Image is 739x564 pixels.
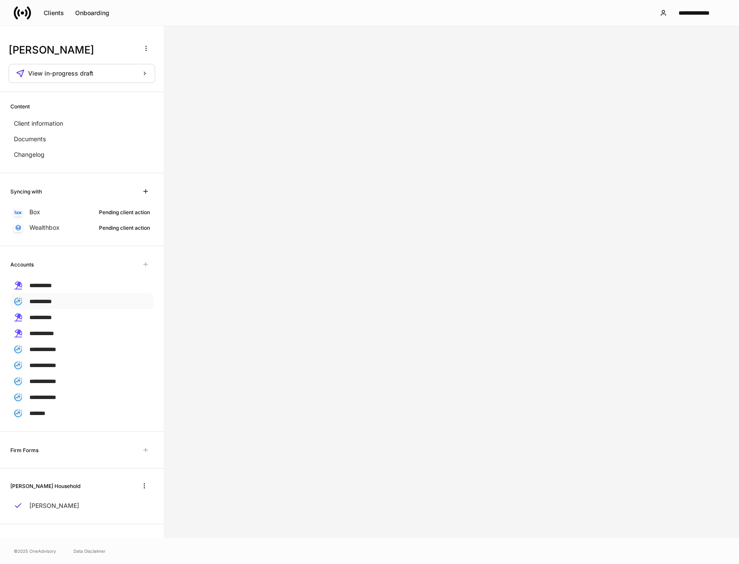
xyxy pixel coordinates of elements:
p: [PERSON_NAME] [29,501,79,510]
span: © 2025 OneAdvisory [14,548,56,554]
a: Client information [10,116,153,131]
span: View in-progress draft [28,70,93,76]
p: Wealthbox [29,223,60,232]
h3: [PERSON_NAME] [9,43,134,57]
a: Documents [10,131,153,147]
h6: Firm Forms [10,446,38,454]
button: View in-progress draft [9,64,155,83]
p: Changelog [14,150,45,159]
h6: [PERSON_NAME] Household [10,482,80,490]
img: oYqM9ojoZLfzCHUefNbBcWHcyDPbQKagtYciMC8pFl3iZXy3dU33Uwy+706y+0q2uJ1ghNQf2OIHrSh50tUd9HaB5oMc62p0G... [15,210,22,214]
a: WealthboxPending client action [10,220,153,235]
div: Pending client action [99,208,150,216]
div: Clients [44,10,64,16]
p: Box [29,208,40,216]
button: Onboarding [70,6,115,20]
h6: Accounts [10,260,34,269]
span: Unavailable with outstanding requests for information [138,442,153,458]
h6: Syncing with [10,187,42,196]
a: Changelog [10,147,153,162]
div: Onboarding [75,10,109,16]
a: BoxPending client action [10,204,153,220]
button: Clients [38,6,70,20]
div: Pending client action [99,224,150,232]
h6: Content [10,102,30,111]
a: [PERSON_NAME] [10,498,153,513]
p: Documents [14,135,46,143]
p: Client information [14,119,63,128]
span: Unavailable with outstanding requests for information [138,257,153,272]
a: Data Disclaimer [73,548,105,554]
